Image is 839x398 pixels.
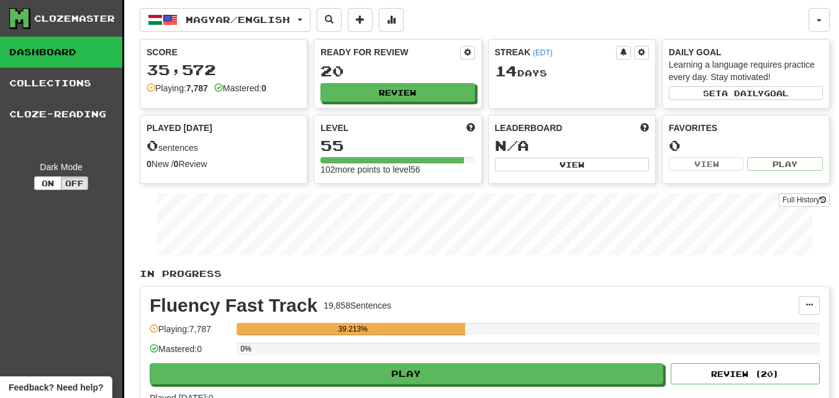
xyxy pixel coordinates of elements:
div: 20 [320,63,474,79]
div: 55 [320,138,474,153]
strong: 0 [261,83,266,93]
div: Score [147,46,301,58]
div: Clozemaster [34,12,115,25]
span: Played [DATE] [147,122,212,134]
div: Fluency Fast Track [150,296,317,315]
button: More stats [379,8,404,32]
p: In Progress [140,268,830,280]
span: 0 [147,137,158,154]
button: View [495,158,649,171]
div: Learning a language requires practice every day. Stay motivated! [669,58,823,83]
button: View [669,157,745,171]
a: Full History [779,193,830,207]
div: 35,572 [147,62,301,78]
div: Favorites [669,122,823,134]
span: Level [320,122,348,134]
span: a daily [722,89,764,97]
button: Review (20) [671,363,820,384]
strong: 7,787 [186,83,208,93]
span: This week in points, UTC [640,122,649,134]
div: Mastered: [214,82,266,94]
div: 0 [669,138,823,153]
span: Open feedback widget [9,381,103,394]
span: Magyar / English [186,14,290,25]
div: Ready for Review [320,46,460,58]
div: Day s [495,63,649,79]
div: Mastered: 0 [150,343,230,363]
strong: 0 [174,159,179,169]
button: Seta dailygoal [669,86,823,100]
div: Dark Mode [9,161,113,173]
span: 14 [495,62,517,79]
strong: 0 [147,159,152,169]
a: (EDT) [533,48,553,57]
button: Play [747,157,823,171]
button: Review [320,83,474,102]
button: Add sentence to collection [348,8,373,32]
span: N/A [495,137,529,154]
div: sentences [147,138,301,154]
div: 102 more points to level 56 [320,163,474,176]
div: 19,858 Sentences [324,299,391,312]
div: Playing: [147,82,208,94]
div: Playing: 7,787 [150,323,230,343]
button: Magyar/English [140,8,311,32]
button: Search sentences [317,8,342,32]
span: Leaderboard [495,122,563,134]
button: Play [150,363,663,384]
button: Off [61,176,88,190]
button: On [34,176,61,190]
div: Daily Goal [669,46,823,58]
div: 39.213% [240,323,465,335]
span: Score more points to level up [466,122,475,134]
div: Streak [495,46,616,58]
div: New / Review [147,158,301,170]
